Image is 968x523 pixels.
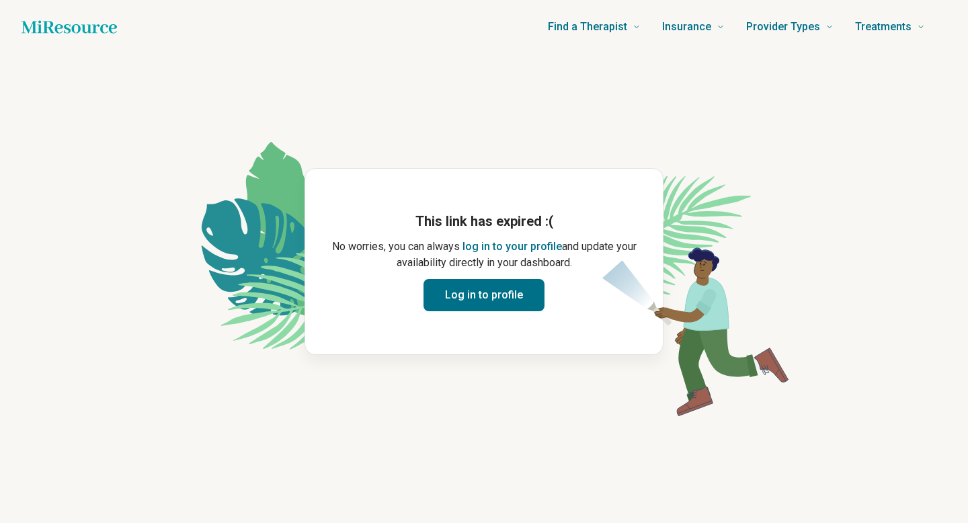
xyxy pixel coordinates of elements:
button: log in to your profile [462,239,562,255]
button: Log in to profile [424,279,544,311]
span: Treatments [855,17,912,36]
span: Provider Types [746,17,820,36]
p: No worries, you can always and update your availability directly in your dashboard. [327,239,641,271]
span: Insurance [662,17,711,36]
a: Home page [22,13,117,40]
span: Find a Therapist [548,17,627,36]
h1: This link has expired :( [327,212,641,231]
